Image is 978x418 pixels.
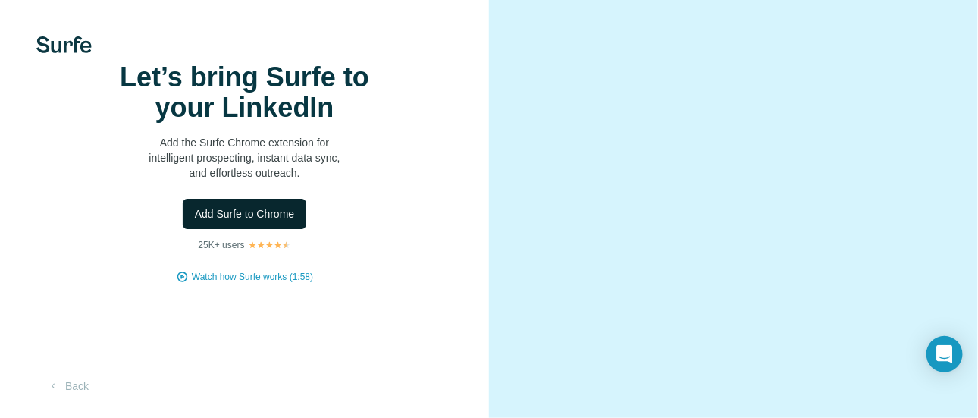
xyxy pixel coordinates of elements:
[195,206,295,222] span: Add Surfe to Chrome
[93,62,397,123] h1: Let’s bring Surfe to your LinkedIn
[192,270,313,284] button: Watch how Surfe works (1:58)
[248,240,291,250] img: Rating Stars
[93,135,397,181] p: Add the Surfe Chrome extension for intelligent prospecting, instant data sync, and effortless out...
[36,36,92,53] img: Surfe's logo
[36,372,99,400] button: Back
[183,199,307,229] button: Add Surfe to Chrome
[198,238,244,252] p: 25K+ users
[926,336,963,372] div: Open Intercom Messenger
